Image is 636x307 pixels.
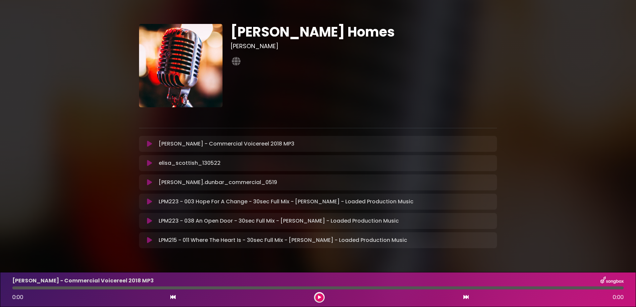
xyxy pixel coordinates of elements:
img: aM3QKArqTueG8dwo5ilj [139,24,223,107]
p: elisa_scottish_130522 [159,159,221,167]
p: [PERSON_NAME] - Commercial Voicereel 2018 MP3 [159,140,294,148]
h1: [PERSON_NAME] Homes [231,24,497,40]
p: LPM223 - 003 Hope For A Change - 30sec Full Mix - [PERSON_NAME] - Loaded Production Music [159,198,413,206]
p: LPM223 - 038 An Open Door - 30sec Full Mix - [PERSON_NAME] - Loaded Production Music [159,217,399,225]
p: LPM215 - 011 Where The Heart Is - 30sec Full Mix - [PERSON_NAME] - Loaded Production Music [159,236,407,244]
p: [PERSON_NAME].dunbar_commercial_0519 [159,178,277,186]
h3: [PERSON_NAME] [231,43,497,50]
